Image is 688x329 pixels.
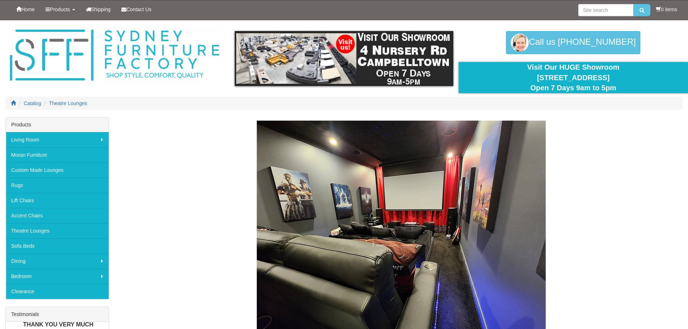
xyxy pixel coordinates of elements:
span: Shipping [91,7,111,12]
a: Bedroom [6,269,109,284]
li: 0 items [656,6,677,13]
a: Products [40,0,80,18]
div: Testimonials [6,307,109,322]
input: Site search [578,4,633,16]
a: Theatre Lounges [6,223,109,238]
div: Visit Our HUGE Showroom [STREET_ADDRESS] Open 7 Days 9am to 5pm [464,62,683,93]
a: Shipping [81,0,116,18]
a: Rugs [6,178,109,193]
img: showroom.gif [235,31,453,86]
a: Accent Chairs [6,208,109,223]
span: Contact Us [126,7,151,12]
div: Products [6,117,109,132]
a: Lift Chairs [6,193,109,208]
a: Custom Made Lounges [6,163,109,178]
span: Products [50,7,70,12]
b: THANK YOU VERY MUCH [23,322,93,328]
a: Clearance [6,284,109,299]
a: Dining [6,254,109,269]
span: Home [21,7,35,12]
a: Contact Us [116,0,157,18]
a: Moran Furniture [6,147,109,163]
a: Home [11,0,40,18]
a: Sofa Beds [6,238,109,254]
a: Catalog [24,100,41,106]
a: Theatre Lounges [49,100,87,106]
img: Sydney Furniture Factory [6,27,223,83]
a: Living Room [6,132,109,147]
